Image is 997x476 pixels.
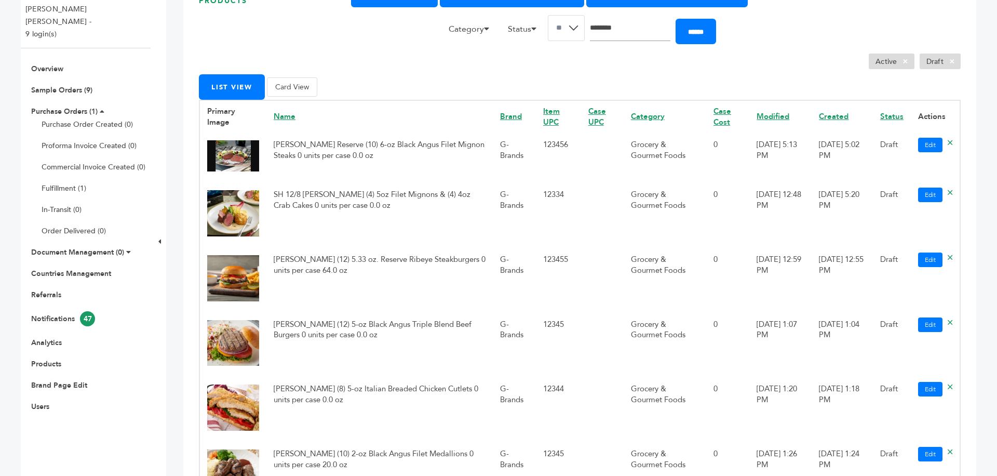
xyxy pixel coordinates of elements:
a: Overview [31,64,63,74]
a: Users [31,402,49,412]
td: [PERSON_NAME] (12) 5.33 oz. Reserve Ribeye Steakburgers 0 units per case 64.0 oz [266,247,493,312]
td: 0 [706,133,749,182]
td: G-Brands [493,182,536,247]
a: Sample Orders (9) [31,85,92,95]
td: [PERSON_NAME] Reserve (10) 6-oz Black Angus Filet Mignon Steaks 0 units per case 0.0 oz [266,133,493,182]
a: Edit [918,253,942,267]
a: Fulfillment (1) [42,183,86,193]
td: G-Brands [493,247,536,312]
a: Analytics [31,338,62,348]
td: Draft [873,182,911,247]
a: Status [880,111,904,122]
td: [DATE] 5:02 PM [812,133,873,182]
a: Edit [918,318,942,332]
td: [DATE] 1:18 PM [812,377,873,442]
td: 12334 [536,182,581,247]
th: Primary Image [199,100,266,133]
a: Case Cost [713,106,731,127]
a: Edit [918,188,942,202]
a: Proforma Invoice Created (0) [42,141,137,151]
td: [DATE] 1:20 PM [749,377,812,442]
li: Status [503,23,548,41]
td: [DATE] 5:13 PM [749,133,812,182]
a: Brand Page Edit [31,380,87,390]
td: Grocery & Gourmet Foods [624,182,706,247]
td: [PERSON_NAME] (12) 5-oz Black Angus Triple Blend Beef Burgers 0 units per case 0.0 oz [266,312,493,377]
li: [PERSON_NAME] [PERSON_NAME] - 9 login(s) [25,3,147,41]
td: G-Brands [493,377,536,442]
a: Edit [918,382,942,396]
span: 47 [80,311,95,326]
td: G-Brands [493,312,536,377]
td: 12345 [536,312,581,377]
td: 0 [706,312,749,377]
a: Edit [918,138,942,152]
li: Active [869,54,914,69]
a: In-Transit (0) [42,205,82,215]
td: SH 12/8 [PERSON_NAME] (4) 5oz Filet Mignons & (4) 4oz Crab Cakes 0 units per case 0.0 oz [266,182,493,247]
td: Grocery & Gourmet Foods [624,247,706,312]
button: Card View [267,77,317,97]
td: Draft [873,377,911,442]
span: × [944,55,961,68]
td: 12344 [536,377,581,442]
a: Category [631,111,665,122]
td: 123456 [536,133,581,182]
a: Created [819,111,848,122]
img: No Image [207,320,259,366]
a: Name [274,111,295,122]
a: Notifications47 [31,314,95,324]
th: Actions [911,100,960,133]
a: Commercial Invoice Created (0) [42,162,145,172]
input: Search [590,15,670,41]
td: G-Brands [493,133,536,182]
td: 0 [706,182,749,247]
img: No Image [207,190,259,236]
td: [DATE] 1:04 PM [812,312,873,377]
td: [DATE] 12:59 PM [749,247,812,312]
li: Draft [920,54,961,69]
td: [DATE] 5:20 PM [812,182,873,247]
a: Item UPC [543,106,560,127]
td: Draft [873,133,911,182]
a: Case UPC [588,106,606,127]
img: No Image [207,385,259,431]
a: Countries Management [31,269,111,279]
td: 0 [706,377,749,442]
td: 123455 [536,247,581,312]
td: Grocery & Gourmet Foods [624,133,706,182]
td: [PERSON_NAME] (8) 5-oz Italian Breaded Chicken Cutlets 0 units per case 0.0 oz [266,377,493,442]
li: Category [443,23,501,41]
a: Purchase Order Created (0) [42,120,133,129]
td: 0 [706,247,749,312]
td: [DATE] 12:48 PM [749,182,812,247]
td: Grocery & Gourmet Foods [624,377,706,442]
a: Order Delivered (0) [42,226,106,236]
button: List View [199,74,265,100]
img: No Image [207,140,259,171]
a: Document Management (0) [31,247,124,257]
a: Referrals [31,290,61,300]
a: Brand [500,111,522,122]
a: Edit [918,447,942,461]
img: No Image [207,255,259,301]
td: [DATE] 12:55 PM [812,247,873,312]
td: Draft [873,247,911,312]
td: Draft [873,312,911,377]
a: Purchase Orders (1) [31,107,98,116]
td: Grocery & Gourmet Foods [624,312,706,377]
td: [DATE] 1:07 PM [749,312,812,377]
a: Modified [757,111,789,122]
a: Products [31,359,61,369]
span: × [897,55,914,68]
